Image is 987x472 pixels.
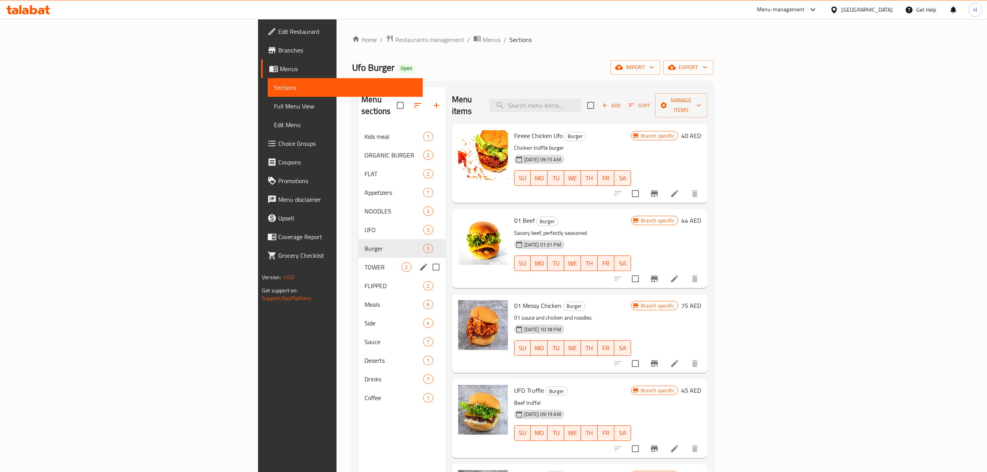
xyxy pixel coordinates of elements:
span: Deserts [364,356,423,365]
span: 1 [424,133,432,140]
span: Burger [537,217,558,226]
span: FR [601,173,611,184]
span: SA [617,427,628,439]
span: Choice Groups [278,139,417,148]
span: FLIPPED [364,281,423,290]
div: UFO [364,225,423,234]
div: Burger [546,386,568,396]
a: Promotions [261,171,423,190]
button: TU [548,340,564,356]
span: Get support on: [262,285,298,295]
h6: 44 AED [681,215,701,226]
div: Sauce7 [358,332,445,351]
span: 4 [424,320,432,327]
button: SA [614,255,631,271]
a: Upsell [261,209,423,227]
span: [DATE] 10:18 PM [521,326,564,333]
div: items [423,132,433,141]
a: Branches [261,41,423,59]
a: Coupons [261,153,423,171]
button: Add section [427,96,446,115]
button: TU [548,425,564,441]
div: items [423,169,433,178]
span: Sections [509,35,532,44]
div: Appetizers7 [358,183,445,202]
span: 1.0.0 [282,272,295,282]
span: Side [364,318,423,328]
div: Side4 [358,314,445,332]
span: SA [617,258,628,269]
span: Version: [262,272,281,282]
span: Sort items [624,100,655,112]
div: FLAT [364,169,423,178]
button: TH [581,255,598,271]
button: delete [685,354,704,373]
button: FR [598,425,614,441]
div: ORGANIC BURGER2 [358,146,445,164]
button: import [610,60,660,75]
div: items [423,393,433,402]
span: Select section [582,97,599,114]
button: TH [581,425,598,441]
span: MO [534,343,544,354]
span: 3 [424,208,432,215]
button: MO [531,255,548,271]
span: Select to update [627,185,643,202]
span: MO [534,427,544,439]
button: TH [581,340,598,356]
span: Menus [483,35,500,44]
div: Deserts1 [358,351,445,370]
div: items [423,150,433,160]
button: WE [564,170,581,186]
span: Full Menu View [274,101,417,111]
button: export [663,60,713,75]
a: Edit menu item [670,444,679,453]
span: 01 Beef [514,215,535,226]
span: MO [534,258,544,269]
button: Branch-specific-item [645,269,664,288]
button: TU [548,255,564,271]
button: SA [614,425,631,441]
div: NOODLES3 [358,202,445,220]
span: Fireee Chicken Ufo [514,130,563,142]
span: Edit Restaurant [278,27,417,36]
div: items [423,225,433,234]
span: FR [601,343,611,354]
div: UFO3 [358,220,445,239]
div: Meals [364,300,423,309]
div: Drinks [364,374,423,384]
span: UFO Truffle [514,385,544,396]
span: TH [584,258,595,269]
button: delete [685,269,704,288]
div: TOWER2edit [358,258,445,276]
a: Restaurants management [386,35,464,45]
span: Select all sections [392,97,408,114]
span: SA [617,343,628,354]
button: Branch-specific-item [645,184,664,203]
span: Sort [629,101,650,110]
span: Branch specific [638,387,678,394]
span: TOWER [364,262,401,272]
button: Sort [627,100,652,112]
span: [DATE] 01:31 PM [521,241,564,248]
div: items [423,356,433,365]
span: FR [601,427,611,439]
button: Manage items [655,93,707,117]
span: 2 [424,152,432,159]
span: 7 [424,338,432,346]
span: MO [534,173,544,184]
button: SU [514,170,531,186]
span: Branch specific [638,132,678,140]
span: TU [551,427,561,439]
a: Sections [268,78,423,97]
span: Burger [546,387,567,396]
button: WE [564,340,581,356]
span: Burger [364,244,423,253]
button: Branch-specific-item [645,439,664,458]
span: WE [567,427,578,439]
span: Menus [280,64,417,73]
div: Menu-management [757,5,805,14]
span: export [670,63,707,72]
